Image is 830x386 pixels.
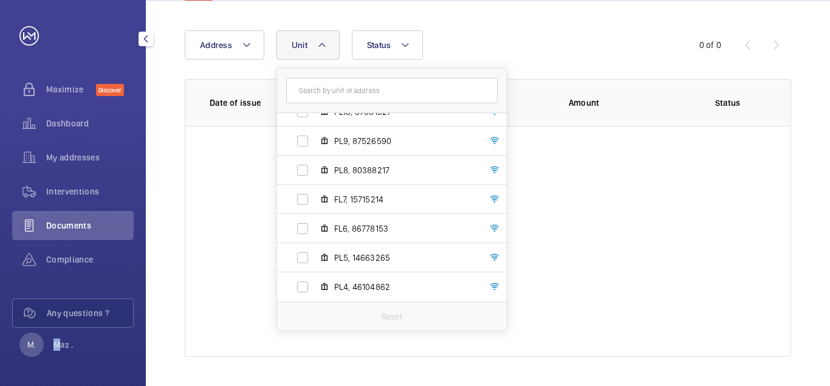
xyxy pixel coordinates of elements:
[46,83,96,95] span: Maximize
[334,222,475,235] span: FL6, 86778153
[334,281,475,293] span: PL4, 46104862
[200,40,232,50] span: Address
[569,97,670,109] p: Amount
[46,253,134,266] span: Compliance
[334,193,475,205] span: FL7, 15715214
[699,39,721,51] div: 0 of 0
[367,40,391,50] span: Status
[185,30,264,60] button: Address
[286,78,498,103] input: Search by unit or address
[382,311,402,323] p: Reset
[46,117,134,129] span: Dashboard
[46,219,134,232] span: Documents
[352,30,424,60] button: Status
[276,30,340,60] button: Unit
[334,252,475,264] span: PL5, 14663265
[689,97,766,109] p: Status
[46,151,134,164] span: My addresses
[334,164,475,176] span: PL8, 80388217
[27,339,36,351] p: M.
[47,307,133,319] span: Any questions ?
[292,40,307,50] span: Unit
[46,185,134,198] span: Interventions
[53,339,74,351] p: Maz .
[96,84,124,96] span: Discover
[334,135,475,147] span: PL9, 87526590
[210,97,306,109] p: Date of issue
